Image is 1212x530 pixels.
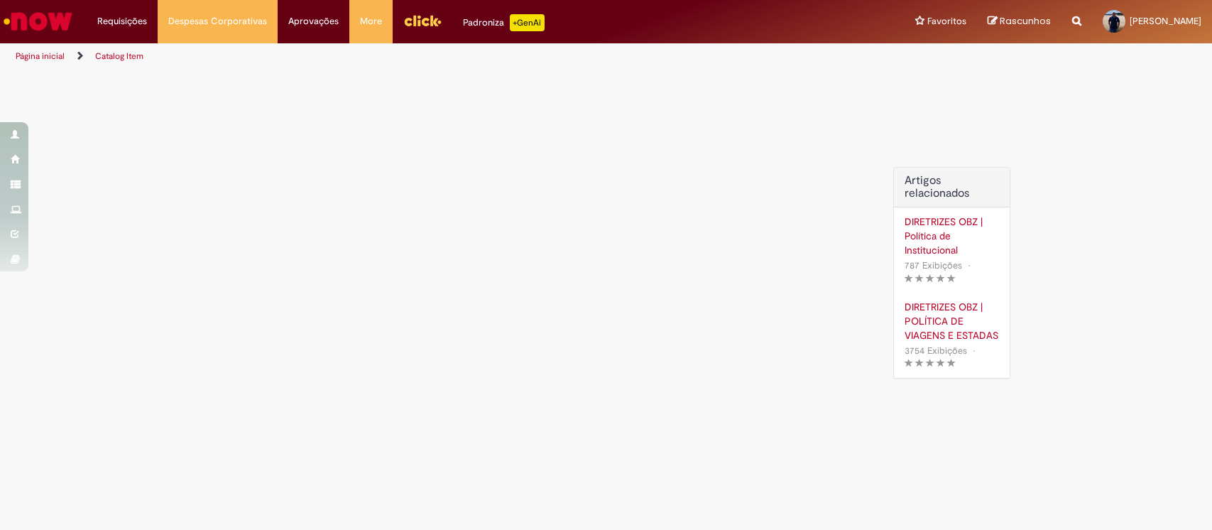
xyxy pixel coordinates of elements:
span: 787 Exibições [905,259,962,271]
span: 3754 Exibições [905,345,967,357]
div: Padroniza [463,14,545,31]
a: DIRETRIZES OBZ | Política de Institucional [905,215,999,257]
img: ServiceNow [1,7,75,36]
span: Favoritos [927,14,966,28]
span: [PERSON_NAME] [1130,15,1201,27]
a: DIRETRIZES OBZ | POLÍTICA DE VIAGENS E ESTADAS [905,300,999,342]
span: • [970,341,978,360]
span: Rascunhos [1000,14,1051,28]
p: +GenAi [510,14,545,31]
img: click_logo_yellow_360x200.png [403,10,442,31]
span: Aprovações [288,14,339,28]
a: Catalog Item [95,50,143,62]
span: More [360,14,382,28]
a: Página inicial [16,50,65,62]
span: Requisições [97,14,147,28]
a: Rascunhos [988,15,1051,28]
span: • [965,256,973,275]
ul: Trilhas de página [11,43,797,70]
h3: Artigos relacionados [905,175,999,200]
span: Despesas Corporativas [168,14,267,28]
